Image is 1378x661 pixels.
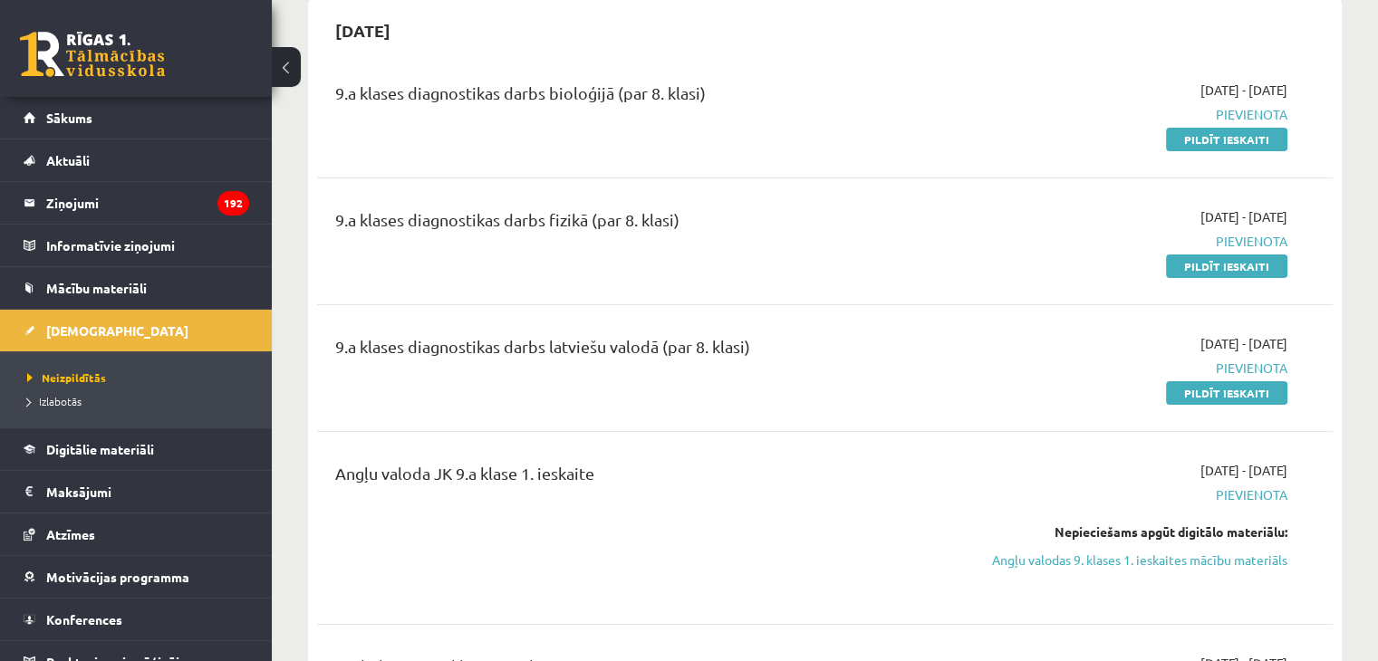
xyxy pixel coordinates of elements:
span: Pievienota [988,232,1287,251]
legend: Ziņojumi [46,182,249,224]
a: [DEMOGRAPHIC_DATA] [24,310,249,351]
a: Neizpildītās [27,369,254,386]
span: [DATE] - [DATE] [1200,81,1287,100]
a: Ziņojumi192 [24,182,249,224]
a: Informatīvie ziņojumi [24,225,249,266]
span: Pievienota [988,105,1287,124]
div: 9.a klases diagnostikas darbs fizikā (par 8. klasi) [335,207,961,241]
span: Atzīmes [46,526,95,542]
span: Sākums [46,110,92,126]
a: Digitālie materiāli [24,428,249,470]
a: Maksājumi [24,471,249,513]
i: 192 [217,191,249,216]
span: Konferences [46,611,122,627]
span: Aktuāli [46,152,90,168]
span: Izlabotās [27,394,82,408]
span: [DATE] - [DATE] [1200,207,1287,226]
span: Neizpildītās [27,370,106,385]
span: Motivācijas programma [46,569,189,585]
div: Angļu valoda JK 9.a klase 1. ieskaite [335,461,961,494]
a: Mācību materiāli [24,267,249,309]
span: Pievienota [988,485,1287,504]
a: Aktuāli [24,139,249,181]
span: Mācību materiāli [46,280,147,296]
a: Pildīt ieskaiti [1166,128,1287,151]
a: Motivācijas programma [24,556,249,598]
h2: [DATE] [317,9,409,52]
a: Pildīt ieskaiti [1166,381,1287,405]
a: Konferences [24,599,249,640]
span: [DEMOGRAPHIC_DATA] [46,322,188,339]
div: Nepieciešams apgūt digitālo materiālu: [988,522,1287,541]
div: 9.a klases diagnostikas darbs latviešu valodā (par 8. klasi) [335,334,961,368]
a: Atzīmes [24,513,249,555]
span: [DATE] - [DATE] [1200,334,1287,353]
legend: Informatīvie ziņojumi [46,225,249,266]
a: Izlabotās [27,393,254,409]
legend: Maksājumi [46,471,249,513]
span: Digitālie materiāli [46,441,154,457]
span: Pievienota [988,359,1287,378]
div: 9.a klases diagnostikas darbs bioloģijā (par 8. klasi) [335,81,961,114]
span: [DATE] - [DATE] [1200,461,1287,480]
a: Rīgas 1. Tālmācības vidusskola [20,32,165,77]
a: Sākums [24,97,249,139]
a: Angļu valodas 9. klases 1. ieskaites mācību materiāls [988,551,1287,570]
a: Pildīt ieskaiti [1166,254,1287,278]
